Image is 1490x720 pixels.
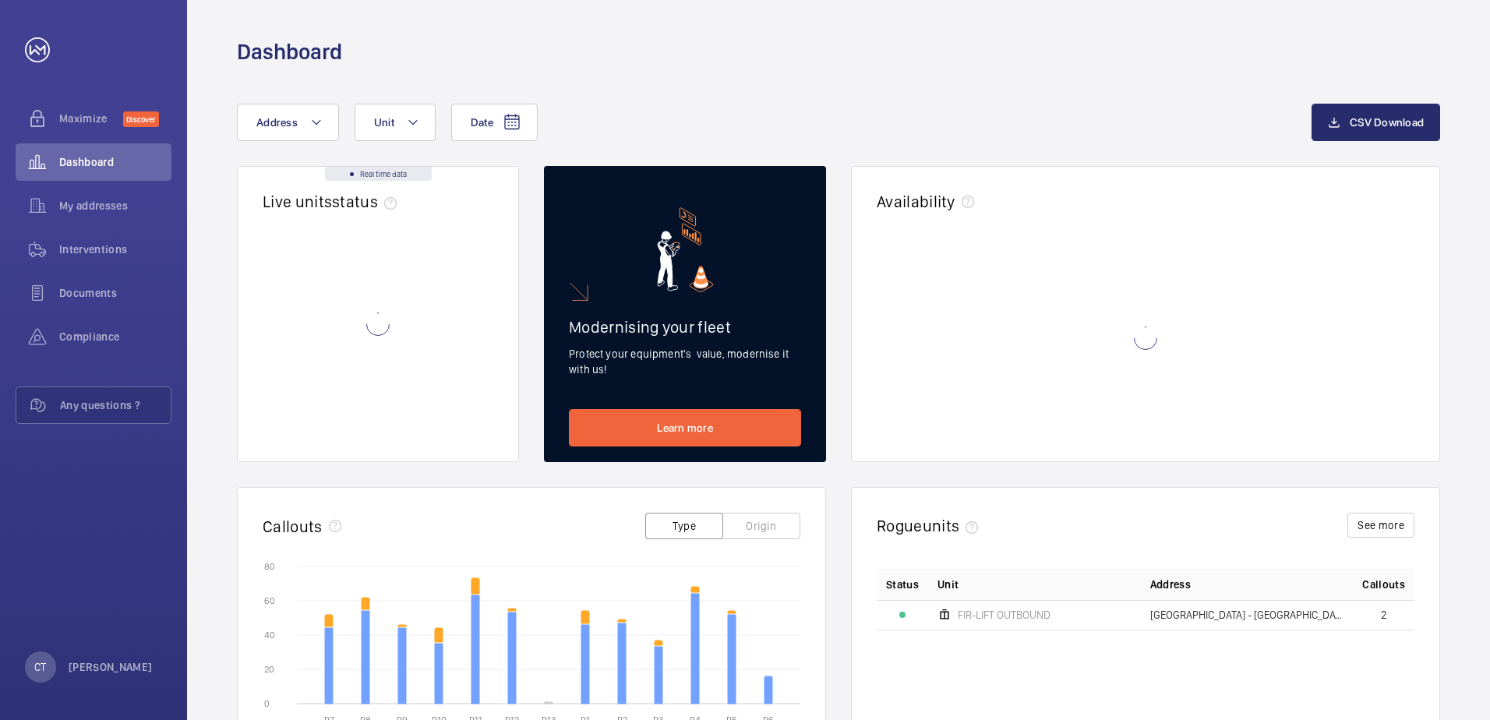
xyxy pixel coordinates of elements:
[264,595,275,606] text: 60
[264,698,270,709] text: 0
[937,577,959,592] span: Unit
[59,198,171,214] span: My addresses
[1362,577,1405,592] span: Callouts
[1381,609,1387,620] span: 2
[923,516,985,535] span: units
[123,111,159,127] span: Discover
[569,409,801,446] a: Learn more
[657,207,714,292] img: marketing-card.svg
[237,37,342,66] h1: Dashboard
[69,659,153,675] p: [PERSON_NAME]
[332,192,403,211] span: status
[877,516,984,535] h2: Rogue
[877,192,955,211] h2: Availability
[1347,513,1414,538] button: See more
[59,285,171,301] span: Documents
[886,577,919,592] p: Status
[958,609,1050,620] span: FIR-LIFT OUTBOUND
[325,167,432,181] div: Real time data
[59,111,123,126] span: Maximize
[264,561,275,572] text: 80
[355,104,436,141] button: Unit
[263,517,323,536] h2: Callouts
[59,329,171,344] span: Compliance
[264,664,274,675] text: 20
[569,317,801,337] h2: Modernising your fleet
[451,104,538,141] button: Date
[722,513,800,539] button: Origin
[256,116,298,129] span: Address
[1150,609,1344,620] span: [GEOGRAPHIC_DATA] - [GEOGRAPHIC_DATA],
[569,346,801,377] p: Protect your equipment's value, modernise it with us!
[60,397,171,413] span: Any questions ?
[34,659,46,675] p: CT
[1150,577,1191,592] span: Address
[263,192,403,211] h2: Live units
[59,242,171,257] span: Interventions
[264,630,275,641] text: 40
[374,116,394,129] span: Unit
[645,513,723,539] button: Type
[59,154,171,170] span: Dashboard
[1312,104,1440,141] button: CSV Download
[237,104,339,141] button: Address
[471,116,493,129] span: Date
[1350,116,1424,129] span: CSV Download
